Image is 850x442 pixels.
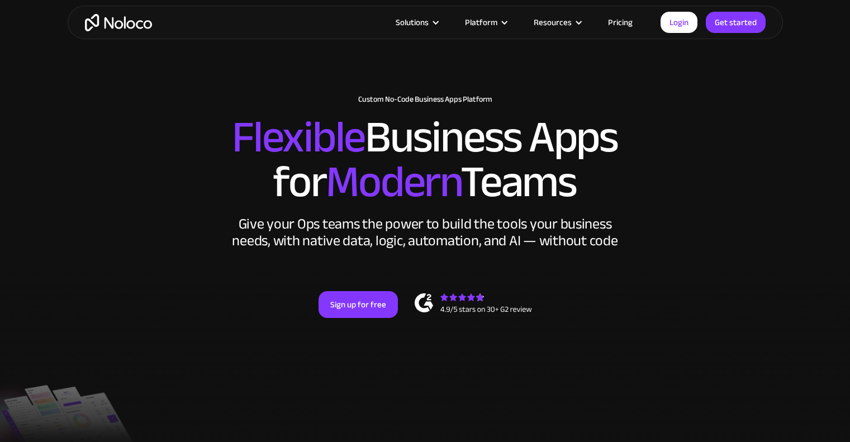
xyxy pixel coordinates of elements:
[232,96,365,179] span: Flexible
[230,216,621,249] div: Give your Ops teams the power to build the tools your business needs, with native data, logic, au...
[85,14,152,31] a: home
[534,15,572,30] div: Resources
[326,140,460,224] span: Modern
[465,15,497,30] div: Platform
[706,12,766,33] a: Get started
[451,15,520,30] div: Platform
[661,12,697,33] a: Login
[79,95,772,104] h1: Custom No-Code Business Apps Platform
[520,15,594,30] div: Resources
[594,15,647,30] a: Pricing
[396,15,429,30] div: Solutions
[382,15,451,30] div: Solutions
[319,291,398,318] a: Sign up for free
[79,115,772,205] h2: Business Apps for Teams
